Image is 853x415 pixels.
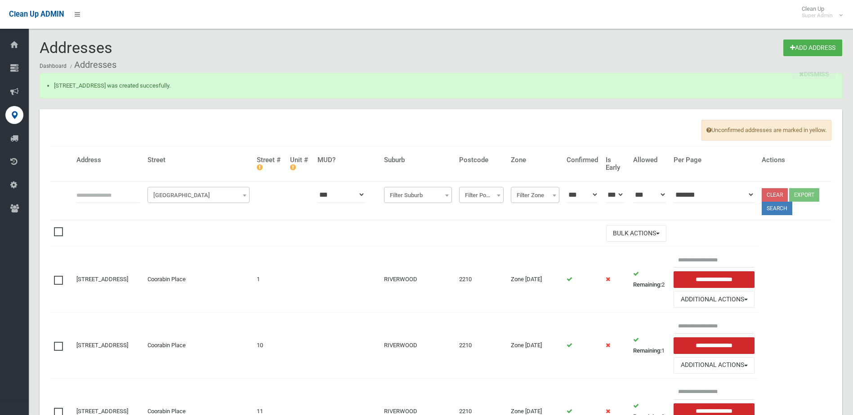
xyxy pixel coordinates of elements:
[456,313,507,379] td: 2210
[76,276,128,283] a: [STREET_ADDRESS]
[511,156,559,164] h4: Zone
[606,156,626,171] h4: Is Early
[150,189,247,202] span: Filter Street
[461,189,501,202] span: Filter Postcode
[147,187,250,203] span: Filter Street
[317,156,377,164] h4: MUD?
[456,247,507,313] td: 2210
[633,156,666,164] h4: Allowed
[290,156,310,171] h4: Unit #
[762,156,828,164] h4: Actions
[380,313,456,379] td: RIVERWOOD
[253,313,286,379] td: 10
[257,156,283,171] h4: Street #
[386,189,450,202] span: Filter Suburb
[802,12,833,19] small: Super Admin
[789,188,819,202] button: Export
[513,189,557,202] span: Filter Zone
[797,5,842,19] span: Clean Up
[384,187,452,203] span: Filter Suburb
[76,342,128,349] a: [STREET_ADDRESS]
[762,202,792,215] button: Search
[76,156,140,164] h4: Address
[630,313,670,379] td: 1
[674,357,755,374] button: Additional Actions
[674,156,755,164] h4: Per Page
[507,247,563,313] td: Zone [DATE]
[54,80,826,91] li: [STREET_ADDRESS] was created succesfully.
[147,156,250,164] h4: Street
[40,63,67,69] a: Dashboard
[144,313,253,379] td: Coorabin Place
[68,57,116,73] li: Addresses
[567,156,598,164] h4: Confirmed
[459,187,504,203] span: Filter Postcode
[380,247,456,313] td: RIVERWOOD
[674,291,755,308] button: Additional Actions
[633,347,661,354] strong: Remaining:
[792,68,836,79] a: close
[511,187,559,203] span: Filter Zone
[459,156,504,164] h4: Postcode
[144,247,253,313] td: Coorabin Place
[762,188,788,202] a: Clear
[40,39,112,57] span: Addresses
[507,313,563,379] td: Zone [DATE]
[384,156,452,164] h4: Suburb
[253,247,286,313] td: 1
[76,408,128,415] a: [STREET_ADDRESS]
[701,120,831,141] span: Unconfirmed addresses are marked in yellow.
[630,247,670,313] td: 2
[783,40,842,56] a: Add Address
[606,225,666,242] button: Bulk Actions
[633,281,661,288] strong: Remaining:
[9,10,64,18] span: Clean Up ADMIN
